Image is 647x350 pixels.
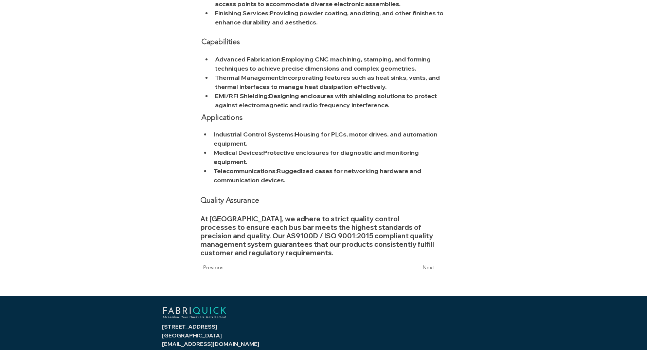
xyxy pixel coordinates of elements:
span: Thermal Management: [215,74,282,81]
span: Advanced Fabrication: [215,55,282,63]
span: Incorporating features such as heat sinks, vents, and thermal interfaces to manage heat dissipati... [215,74,441,91]
button: Previous [203,261,248,274]
span: Next [423,264,434,271]
span: Employing CNC machining, stamping, and forming techniques to achieve precise dimensions and compl... [215,55,432,72]
button: Next [400,261,434,274]
span: Providing powder coating, anodizing, and other finishes to enhance durability and aesthetics. [215,9,445,26]
span: At [GEOGRAPHIC_DATA], we adhere to strict quality control processes to ensure each bus bar meets ... [200,215,434,257]
span: Industrial Control Systems: [214,130,295,138]
span: Capabilities [201,37,240,46]
span: [GEOGRAPHIC_DATA] [162,332,222,339]
span: Quality Assurance [200,196,259,205]
span: [STREET_ADDRESS] [162,323,217,330]
a: [EMAIL_ADDRESS][DOMAIN_NAME] [162,340,259,347]
span: Designing enclosures with shielding solutions to protect against electromagnetic and radio freque... [215,92,438,109]
span: EMI/RFI Shielding: [215,92,269,100]
span: Protective enclosures for diagnostic and monitoring equipment. [214,149,420,166]
span: Telecommunications: [214,167,277,175]
span: Medical Devices: [214,149,263,156]
span: Previous [203,264,223,271]
span: Ruggedized cases for networking hardware and communication devices. [214,167,423,184]
span: Finishing Services: [215,9,270,17]
span: Housing for PLCs, motor drives, and automation equipment. [214,130,439,147]
span: Applications [201,113,243,122]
